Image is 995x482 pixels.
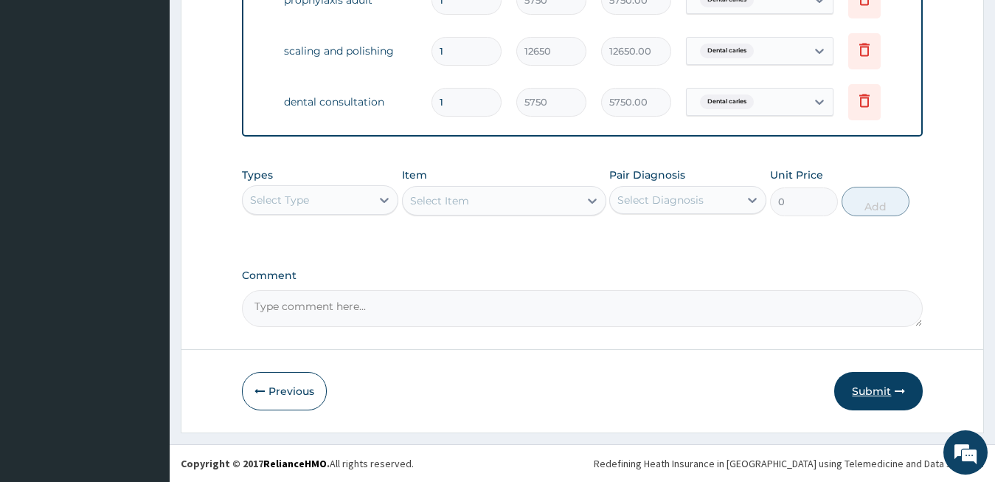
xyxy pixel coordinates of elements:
span: We're online! [86,146,204,295]
label: Item [402,168,427,182]
img: d_794563401_company_1708531726252_794563401 [27,74,60,111]
span: Dental caries [700,94,754,109]
strong: Copyright © 2017 . [181,457,330,470]
footer: All rights reserved. [170,444,995,482]
textarea: Type your message and hit 'Enter' [7,323,281,375]
td: scaling and polishing [277,36,424,66]
button: Add [842,187,909,216]
td: dental consultation [277,87,424,117]
span: Dental caries [700,44,754,58]
label: Unit Price [770,168,823,182]
a: RelianceHMO [263,457,327,470]
label: Pair Diagnosis [609,168,685,182]
button: Previous [242,372,327,410]
div: Chat with us now [77,83,248,102]
div: Redefining Heath Insurance in [GEOGRAPHIC_DATA] using Telemedicine and Data Science! [594,456,984,471]
button: Submit [834,372,923,410]
label: Comment [242,269,923,282]
div: Select Type [250,193,309,207]
label: Types [242,169,273,182]
div: Select Diagnosis [617,193,704,207]
div: Minimize live chat window [242,7,277,43]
